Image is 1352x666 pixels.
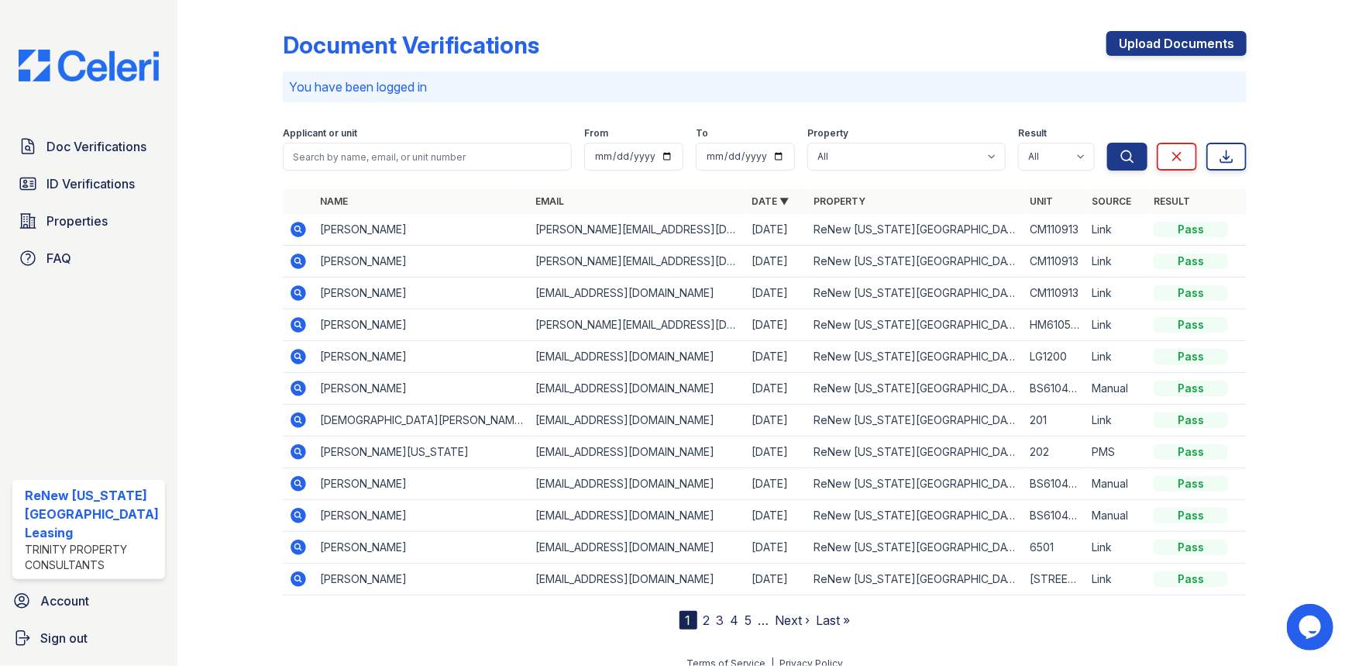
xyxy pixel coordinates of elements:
td: [PERSON_NAME][EMAIL_ADDRESS][DOMAIN_NAME] [530,214,746,246]
a: 5 [745,613,752,628]
span: Doc Verifications [46,137,146,156]
a: 2 [704,613,710,628]
div: Pass [1154,476,1228,492]
td: ReNew [US_STATE][GEOGRAPHIC_DATA] [807,214,1023,246]
td: Manual [1085,500,1147,532]
label: From [584,127,608,140]
a: 3 [717,613,724,628]
td: [DEMOGRAPHIC_DATA][PERSON_NAME] [314,405,530,437]
span: … [759,611,769,630]
td: [PERSON_NAME] [314,309,530,341]
td: [STREET_ADDRESS] [1023,564,1085,595]
a: FAQ [12,243,165,274]
a: Upload Documents [1106,31,1247,56]
td: [DATE] [745,278,807,309]
td: PMS [1085,437,1147,468]
div: Trinity Property Consultants [25,542,159,573]
a: Doc Verifications [12,131,165,162]
td: [DATE] [745,405,807,437]
td: ReNew [US_STATE][GEOGRAPHIC_DATA] [807,500,1023,532]
td: [EMAIL_ADDRESS][DOMAIN_NAME] [530,500,746,532]
td: ReNew [US_STATE][GEOGRAPHIC_DATA] [807,405,1023,437]
td: [DATE] [745,468,807,500]
div: Pass [1154,412,1228,428]
button: Sign out [6,623,171,654]
td: [DATE] [745,246,807,278]
div: Pass [1154,349,1228,364]
a: Last » [817,613,851,628]
td: [EMAIL_ADDRESS][DOMAIN_NAME] [530,278,746,309]
td: ReNew [US_STATE][GEOGRAPHIC_DATA] [807,309,1023,341]
td: Link [1085,564,1147,595]
td: 202 [1023,437,1085,468]
td: BS6104 203 [1023,468,1085,500]
td: BS6104 203 [1023,373,1085,405]
a: Result [1154,195,1190,207]
td: Link [1085,309,1147,341]
div: Pass [1154,540,1228,555]
td: [DATE] [745,500,807,532]
td: ReNew [US_STATE][GEOGRAPHIC_DATA] [807,564,1023,595]
td: [PERSON_NAME] [314,373,530,405]
td: Link [1085,214,1147,246]
span: ID Verifications [46,174,135,193]
td: [DATE] [745,564,807,595]
td: [PERSON_NAME][EMAIL_ADDRESS][DOMAIN_NAME] [530,309,746,341]
span: FAQ [46,249,71,267]
label: To [696,127,708,140]
div: Pass [1154,254,1228,269]
label: Property [807,127,848,140]
td: Link [1085,341,1147,373]
td: Manual [1085,468,1147,500]
td: [PERSON_NAME] [314,468,530,500]
a: 4 [731,613,739,628]
td: [PERSON_NAME] [314,278,530,309]
td: Link [1085,532,1147,564]
td: [EMAIL_ADDRESS][DOMAIN_NAME] [530,373,746,405]
td: [EMAIL_ADDRESS][DOMAIN_NAME] [530,468,746,500]
td: [EMAIL_ADDRESS][DOMAIN_NAME] [530,532,746,564]
label: Result [1018,127,1047,140]
td: ReNew [US_STATE][GEOGRAPHIC_DATA] [807,373,1023,405]
input: Search by name, email, or unit number [283,143,573,171]
td: [PERSON_NAME][US_STATE] [314,437,530,468]
span: Account [40,592,89,610]
a: Next › [776,613,810,628]
td: [EMAIL_ADDRESS][DOMAIN_NAME] [530,405,746,437]
td: [DATE] [745,532,807,564]
td: HM6105-014 [1023,309,1085,341]
td: CM110913 [1023,278,1085,309]
div: Pass [1154,285,1228,301]
p: You have been logged in [289,78,1241,96]
td: [PERSON_NAME] [314,341,530,373]
td: ReNew [US_STATE][GEOGRAPHIC_DATA] [807,468,1023,500]
td: [EMAIL_ADDRESS][DOMAIN_NAME] [530,341,746,373]
td: ReNew [US_STATE][GEOGRAPHIC_DATA] [807,278,1023,309]
div: Pass [1154,571,1228,587]
td: Manual [1085,373,1147,405]
span: Properties [46,212,108,230]
div: Pass [1154,381,1228,396]
a: Source [1092,195,1131,207]
td: [PERSON_NAME] [314,246,530,278]
td: [DATE] [745,309,807,341]
a: Property [814,195,865,207]
td: [DATE] [745,341,807,373]
a: Account [6,585,171,616]
span: Sign out [40,629,88,647]
div: Pass [1154,508,1228,523]
td: [DATE] [745,437,807,468]
td: LG1200 [1023,341,1085,373]
td: Link [1085,278,1147,309]
td: 6501 [1023,532,1085,564]
div: Pass [1154,317,1228,333]
a: Email [536,195,565,207]
td: 201 [1023,405,1085,437]
td: [PERSON_NAME] [314,564,530,595]
td: Link [1085,405,1147,437]
img: CE_Logo_Blue-a8612792a0a2168367f1c8372b55b34899dd931a85d93a1a3d3e32e68fde9ad4.png [6,50,171,81]
a: ID Verifications [12,168,165,199]
div: Pass [1154,222,1228,237]
td: [DATE] [745,214,807,246]
td: [EMAIL_ADDRESS][DOMAIN_NAME] [530,564,746,595]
